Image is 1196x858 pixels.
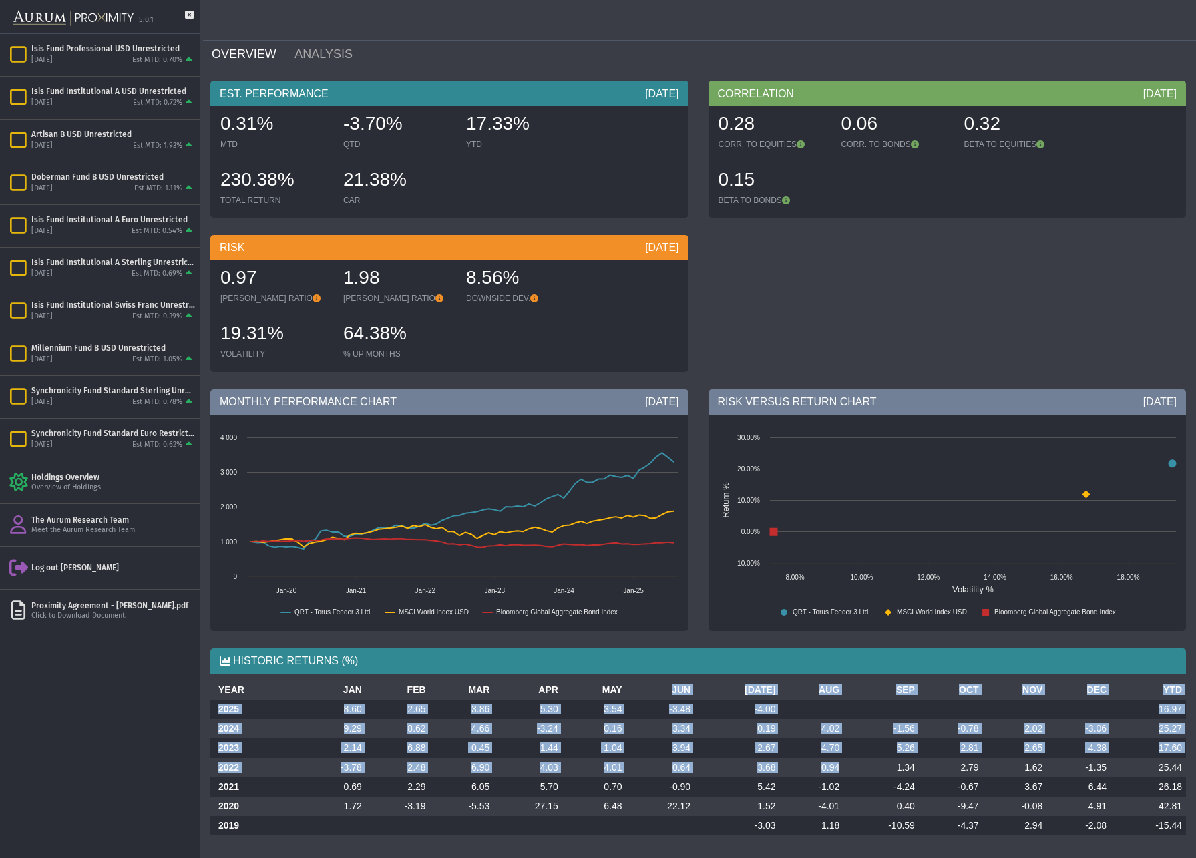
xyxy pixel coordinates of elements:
td: 5.42 [694,777,779,797]
td: 4.91 [1046,797,1111,816]
div: [DATE] [1143,395,1177,409]
div: Isis Fund Institutional A Sterling Unrestricted [31,257,195,268]
td: -2.08 [1046,816,1111,835]
div: Synchronicity Fund Standard Sterling Unrestricted [31,385,195,396]
th: SEP [843,680,919,700]
text: MSCI World Index USD [897,608,967,616]
td: 4.02 [779,719,843,738]
th: 2022 [210,758,302,777]
div: Isis Fund Institutional A Euro Unrestricted [31,214,195,225]
th: [DATE] [694,680,779,700]
div: RISK VERSUS RETURN CHART [709,389,1187,415]
span: 0.31% [220,113,273,134]
td: 0.64 [626,758,695,777]
td: 2.79 [919,758,983,777]
td: 3.86 [430,700,494,719]
td: -1.56 [843,719,919,738]
div: % UP MONTHS [343,349,453,359]
div: Log out [PERSON_NAME] [31,562,195,573]
td: 6.88 [366,738,430,758]
td: 4.03 [493,758,562,777]
text: 18.00% [1117,574,1139,581]
td: 4.66 [430,719,494,738]
div: 21.38% [343,167,453,195]
div: VOLATILITY [220,349,330,359]
text: 16.00% [1050,574,1072,581]
td: 1.62 [983,758,1047,777]
span: 0.28 [719,113,755,134]
text: Bloomberg Global Aggregate Bond Index [994,608,1116,616]
div: DOWNSIDE DEV. [466,293,576,304]
div: Holdings Overview [31,472,195,483]
div: 0.32 [964,111,1074,139]
text: Jan-22 [415,587,436,594]
div: 0.15 [719,167,828,195]
text: Jan-23 [484,587,505,594]
td: 17.60 [1111,738,1186,758]
td: 0.16 [562,719,626,738]
th: APR [493,680,562,700]
td: 1.44 [493,738,562,758]
td: -3.19 [366,797,430,816]
div: [DATE] [31,226,53,236]
div: [DATE] [31,55,53,65]
text: Bloomberg Global Aggregate Bond Index [496,608,618,616]
text: 1 000 [220,538,237,546]
div: MONTHLY PERFORMANCE CHART [210,389,688,415]
th: YTD [1111,680,1186,700]
div: TOTAL RETURN [220,195,330,206]
a: OVERVIEW [210,41,293,67]
th: FEB [366,680,430,700]
th: 2020 [210,797,302,816]
td: -3.06 [1046,719,1111,738]
div: [DATE] [31,98,53,108]
div: EST. PERFORMANCE [210,81,688,106]
text: 10.00% [737,497,760,504]
text: Jan-21 [346,587,367,594]
td: -0.67 [919,777,983,797]
td: 2.48 [366,758,430,777]
th: 2024 [210,719,302,738]
td: 16.97 [1111,700,1186,719]
div: CORRELATION [709,81,1187,106]
th: NOV [983,680,1047,700]
td: -1.02 [779,777,843,797]
td: 26.18 [1111,777,1186,797]
div: [PERSON_NAME] RATIO [343,293,453,304]
td: 0.69 [302,777,366,797]
text: Jan-25 [623,587,644,594]
div: Isis Fund Institutional A USD Unrestricted [31,86,195,97]
text: Return % [720,482,730,517]
th: YEAR [210,680,302,700]
td: 27.15 [493,797,562,816]
td: 6.90 [430,758,494,777]
div: [DATE] [31,184,53,194]
td: 3.54 [562,700,626,719]
div: [DATE] [31,440,53,450]
text: 0 [233,573,237,580]
div: QTD [343,139,453,150]
text: 2 000 [220,503,237,511]
div: CAR [343,195,453,206]
div: Est MTD: 1.05% [132,355,182,365]
td: 25.44 [1111,758,1186,777]
td: 2.94 [983,816,1047,835]
td: -3.78 [302,758,366,777]
text: QRT - Torus Feeder 3 Ltd [793,608,868,616]
div: MTD [220,139,330,150]
div: Synchronicity Fund Standard Euro Restricted [31,428,195,439]
td: 6.05 [430,777,494,797]
td: -2.14 [302,738,366,758]
text: 12.00% [917,574,940,581]
th: 2025 [210,700,302,719]
div: Est MTD: 0.39% [132,312,182,322]
div: 64.38% [343,320,453,349]
td: 3.68 [694,758,779,777]
td: 3.34 [626,719,695,738]
td: -1.35 [1046,758,1111,777]
td: 6.44 [1046,777,1111,797]
td: 3.94 [626,738,695,758]
div: 8.56% [466,265,576,293]
div: The Aurum Research Team [31,515,195,525]
td: 9.29 [302,719,366,738]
